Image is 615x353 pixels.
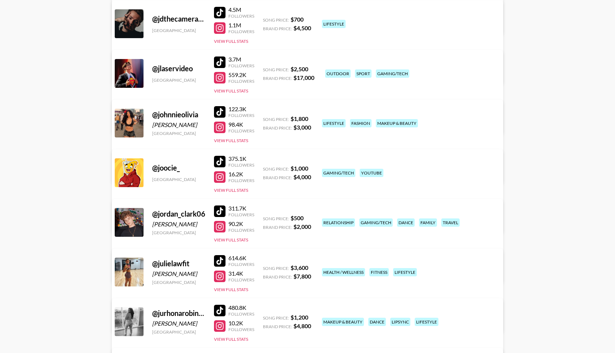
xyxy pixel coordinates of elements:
div: @ jdthecameraguy [152,14,205,23]
strong: $ 4,000 [293,173,311,180]
div: family [419,218,437,227]
span: Brand Price: [263,324,292,329]
div: Followers [228,63,254,68]
div: Followers [228,327,254,332]
strong: $ 500 [291,214,304,221]
strong: $ 1,000 [291,165,308,172]
div: 375.1K [228,155,254,162]
div: makeup & beauty [322,318,364,326]
div: @ jlaservideo [152,64,205,73]
button: View Full Stats [214,237,248,243]
div: gaming/tech [322,169,355,177]
button: View Full Stats [214,187,248,193]
span: Song Price: [263,315,289,321]
strong: $ 700 [291,16,304,23]
div: Followers [228,162,254,168]
span: Song Price: [263,266,289,271]
div: relationship [322,218,355,227]
span: Brand Price: [263,26,292,31]
button: View Full Stats [214,138,248,143]
div: gaming/tech [359,218,393,227]
strong: $ 1,800 [291,115,308,122]
div: 614.6K [228,254,254,262]
div: [PERSON_NAME] [152,221,205,228]
div: @ jordan_clark06 [152,209,205,218]
span: Song Price: [263,17,289,23]
div: travel [441,218,460,227]
span: Song Price: [263,67,289,72]
div: [GEOGRAPHIC_DATA] [152,177,205,182]
div: 311.7K [228,205,254,212]
div: [GEOGRAPHIC_DATA] [152,329,205,335]
div: gaming/tech [376,69,409,78]
div: Followers [228,311,254,317]
div: 98.4K [228,121,254,128]
div: [PERSON_NAME] [152,121,205,128]
button: View Full Stats [214,39,248,44]
span: Brand Price: [263,175,292,180]
span: Brand Price: [263,274,292,280]
div: Followers [228,227,254,233]
span: Brand Price: [263,125,292,131]
strong: $ 2,000 [293,223,311,230]
div: sport [355,69,372,78]
div: youtube [360,169,383,177]
strong: $ 1,200 [291,314,308,321]
div: [GEOGRAPHIC_DATA] [152,131,205,136]
div: Followers [228,212,254,217]
div: lifestyle [393,268,417,276]
div: lipsync [390,318,410,326]
div: @ jurhonarobinson [152,309,205,318]
div: outdoor [325,69,351,78]
span: Song Price: [263,166,289,172]
strong: $ 2,500 [291,65,308,72]
span: Brand Price: [263,225,292,230]
div: [GEOGRAPHIC_DATA] [152,280,205,285]
div: [GEOGRAPHIC_DATA] [152,230,205,235]
button: View Full Stats [214,88,248,94]
div: fashion [350,119,372,127]
div: 31.4K [228,270,254,277]
div: @ joocie_ [152,163,205,172]
div: 1.1M [228,22,254,29]
div: dance [397,218,415,227]
div: @ johnnieolivia [152,110,205,119]
div: 16.2K [228,171,254,178]
span: Song Price: [263,216,289,221]
div: lifestyle [322,119,346,127]
strong: $ 4,800 [293,322,311,329]
strong: $ 7,800 [293,273,311,280]
div: 10.2K [228,320,254,327]
div: 90.2K [228,220,254,227]
div: 480.8K [228,304,254,311]
button: View Full Stats [214,336,248,342]
div: [GEOGRAPHIC_DATA] [152,77,205,83]
div: Followers [228,29,254,34]
div: @ julielawfit [152,259,205,268]
div: fitness [369,268,389,276]
div: 3.7M [228,56,254,63]
span: Brand Price: [263,76,292,81]
div: Followers [228,262,254,267]
div: [GEOGRAPHIC_DATA] [152,28,205,33]
span: Song Price: [263,117,289,122]
div: lifestyle [415,318,438,326]
div: 4.5M [228,6,254,13]
div: Followers [228,277,254,282]
div: Followers [228,13,254,19]
div: Followers [228,128,254,133]
div: Followers [228,178,254,183]
div: Followers [228,78,254,84]
div: Followers [228,113,254,118]
div: [PERSON_NAME] [152,270,205,277]
strong: $ 17,000 [293,74,314,81]
div: dance [368,318,386,326]
div: health / wellness [322,268,365,276]
div: makeup & beauty [376,119,418,127]
strong: $ 4,500 [293,24,311,31]
div: [PERSON_NAME] [152,320,205,327]
div: lifestyle [322,20,346,28]
div: 559.2K [228,71,254,78]
strong: $ 3,600 [291,264,308,271]
button: View Full Stats [214,287,248,292]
